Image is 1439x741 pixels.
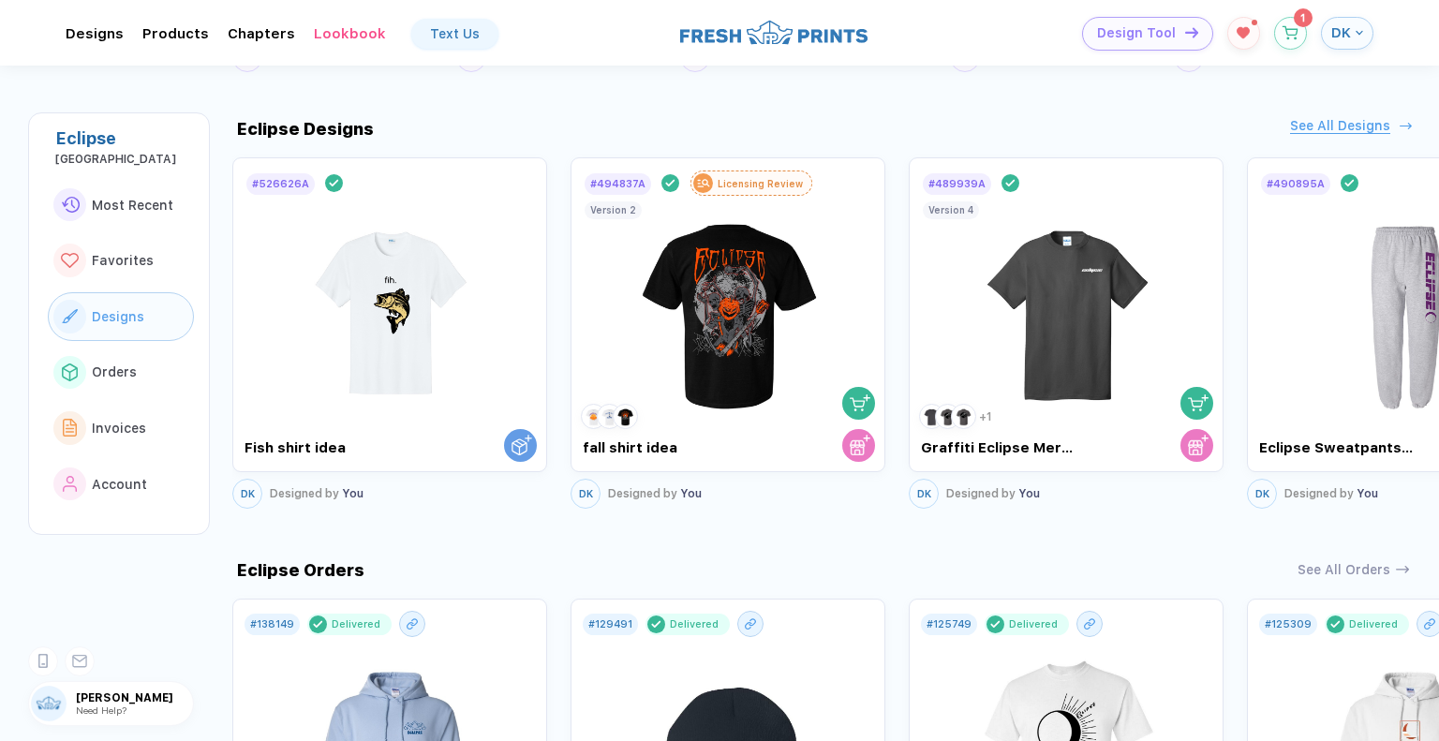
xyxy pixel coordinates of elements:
[1180,429,1213,462] button: store cart
[76,704,126,716] span: Need Help?
[680,18,868,47] img: logo
[1180,387,1213,420] button: shopping cart
[31,686,67,721] img: user profile
[718,178,803,189] div: Licensing Review
[1321,17,1373,50] button: DK
[48,404,194,452] button: link to iconInvoices
[241,488,255,500] span: DK
[142,25,209,42] div: ProductsToggle dropdown menu
[55,153,194,166] div: Penn State University Park
[928,204,973,215] div: Version 4
[1188,435,1209,455] img: store cart
[411,19,498,49] a: Text Us
[1331,24,1351,41] span: DK
[1267,178,1325,190] div: # 490895A
[1300,12,1305,23] span: 1
[62,309,78,323] img: link to icon
[954,407,973,426] img: 3
[48,236,194,285] button: link to iconFavorites
[608,487,702,500] div: You
[928,178,986,190] div: # 489939A
[938,407,957,426] img: 2
[270,487,363,500] div: You
[1009,617,1058,630] div: Delivered
[979,410,992,423] div: + 1
[1290,118,1409,134] button: See All Designs
[571,479,601,509] button: DK
[232,119,374,139] div: Eclipse Designs
[623,197,834,417] img: b7c02a83-67a2-4f72-ba5d-fd26fe6d0d41_nt_back_1759202009920.jpg
[1265,617,1312,630] div: # 125309
[1252,20,1257,25] sup: 1
[917,488,931,500] span: DK
[66,25,124,42] div: DesignsToggle dropdown menu
[430,26,480,41] div: Text Us
[583,439,739,456] div: fall shirt idea
[228,25,295,42] div: ChaptersToggle dropdown menu chapters
[670,617,719,630] div: Delivered
[270,487,339,500] span: Designed by
[55,128,194,148] div: Eclipse
[252,178,309,190] div: # 526626A
[1188,393,1209,413] img: shopping cart
[48,460,194,509] button: link to iconAccount
[1255,488,1269,500] span: DK
[579,488,593,500] span: DK
[842,387,875,420] button: shopping cart
[63,419,78,437] img: link to icon
[588,617,632,630] div: # 129491
[922,407,942,426] img: 1
[232,153,547,513] div: #526626AOrder with a Sales Rep Fish shirt ideaDKDesigned by You
[232,560,364,580] div: Eclipse Orders
[584,407,603,426] img: 1
[1259,439,1416,456] div: Eclipse Sweatpants v1
[314,25,386,42] div: Lookbook
[927,617,972,630] div: # 125749
[1294,8,1313,27] sup: 1
[1349,617,1398,630] div: Delivered
[1298,562,1390,577] div: See All Orders
[571,153,885,513] div: #494837ALicensing Reviewshopping cartstore cart fall shirt idea123Version 2DKDesigned by You
[1247,479,1277,509] button: DK
[961,197,1172,417] img: 7a6b2901-6854-49be-817f-63871c1ce593_nt_front_1759197955172.jpg
[608,487,677,500] span: Designed by
[842,429,875,462] button: store cart
[48,348,194,397] button: link to iconOrders
[314,25,386,42] div: LookbookToggle dropdown menu chapters
[590,178,645,190] div: # 494837A
[1290,118,1390,134] div: See All Designs
[48,181,194,230] button: link to iconMost Recent
[600,407,619,426] img: 2
[909,153,1224,513] div: #489939Ashopping cartstore cart Graffiti Eclipse Merch Idea123+1Version 4DKDesigned by You
[76,691,193,704] span: [PERSON_NAME]
[285,197,496,417] img: e12121d0-23bb-416c-8f55-3dd5b773abfb_nt_front_1759204800700.jpg
[61,197,80,213] img: link to icon
[512,435,532,455] img: Order with a Sales Rep
[232,479,262,509] button: DK
[92,477,147,492] span: Account
[921,439,1077,456] div: Graffiti Eclipse Merch Idea
[850,435,870,455] img: store cart
[245,439,401,456] div: Fish shirt idea
[92,309,144,324] span: Designs
[1097,25,1176,41] span: Design Tool
[48,292,194,341] button: link to iconDesigns
[504,429,537,462] button: Order with a Sales Rep
[850,393,870,413] img: shopping cart
[332,617,380,630] div: Delivered
[92,421,146,436] span: Invoices
[63,476,78,493] img: link to icon
[909,479,939,509] button: DK
[250,617,294,630] div: # 138149
[92,198,173,213] span: Most Recent
[92,253,154,268] span: Favorites
[1082,17,1213,51] button: Design Toolicon
[1284,487,1354,500] span: Designed by
[590,204,636,215] div: Version 2
[946,487,1040,500] div: You
[616,407,635,426] img: 3
[1185,27,1198,37] img: icon
[62,363,78,380] img: link to icon
[946,487,1016,500] span: Designed by
[1284,487,1378,500] div: You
